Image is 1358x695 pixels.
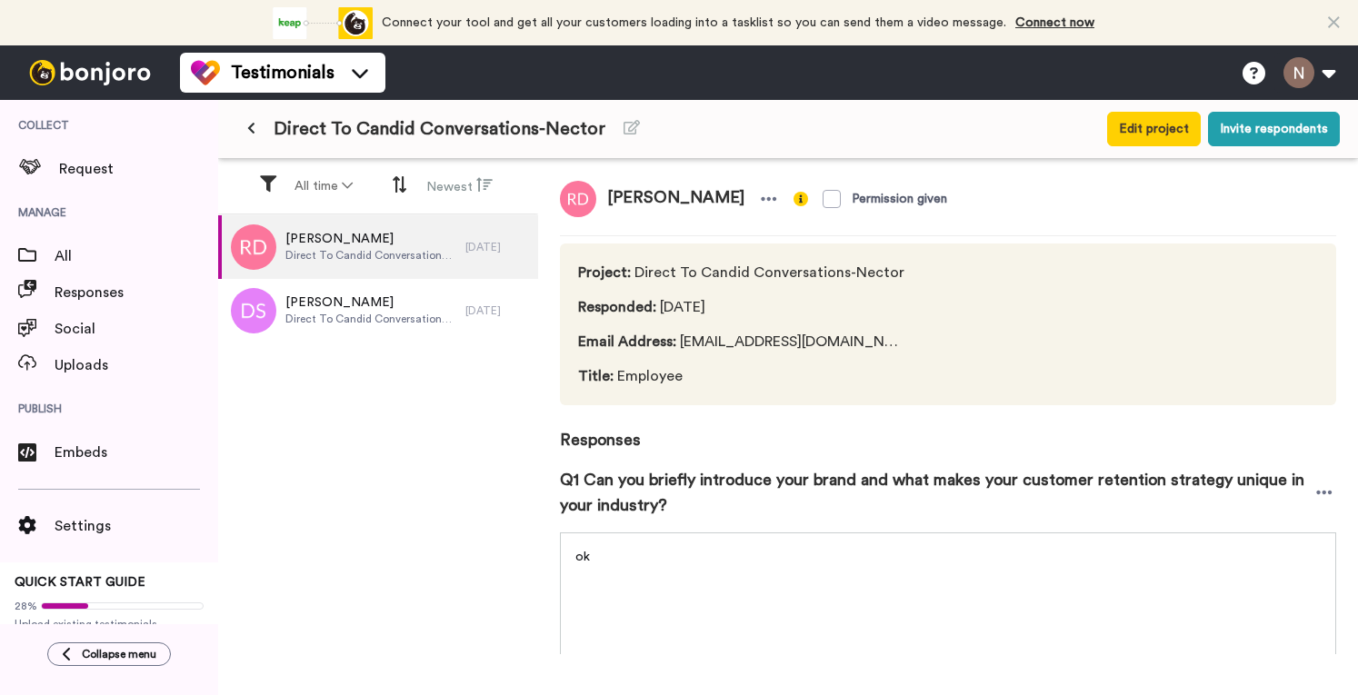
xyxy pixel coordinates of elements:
span: Direct To Candid Conversations-Nector [285,248,456,263]
span: QUICK START GUIDE [15,576,145,589]
a: [PERSON_NAME]Direct To Candid Conversations-Nector[DATE] [218,215,538,279]
img: ds.png [231,288,276,333]
button: Collapse menu [47,642,171,666]
span: [PERSON_NAME] [596,181,755,217]
img: tm-color.svg [191,58,220,87]
span: Upload existing testimonials [15,617,204,631]
span: All [55,245,218,267]
span: [PERSON_NAME] [285,293,456,312]
button: Invite respondents [1208,112,1340,146]
span: Uploads [55,354,218,376]
span: Responded : [578,300,656,314]
span: [DATE] [578,296,907,318]
span: [PERSON_NAME] [285,230,456,248]
span: Title : [578,369,614,383]
span: Request [59,158,218,180]
div: [DATE] [465,240,529,254]
button: All time [284,170,364,203]
span: Embeds [55,442,218,463]
span: Email Address : [578,334,676,349]
div: animation [273,7,373,39]
button: Newest [415,169,504,204]
img: info-yellow.svg [794,192,808,206]
a: Connect now [1015,16,1094,29]
img: rd.png [231,224,276,270]
span: Direct To Candid Conversations-Nector [285,312,456,326]
span: Responses [55,282,218,303]
span: Direct To Candid Conversations-Nector [274,116,605,142]
span: Employee [578,365,907,387]
span: Responses [560,405,1336,452]
span: ok [575,551,590,563]
span: 28% [15,599,37,613]
span: [EMAIL_ADDRESS][DOMAIN_NAME] [578,331,907,352]
img: bj-logo-header-white.svg [22,60,158,85]
span: Collapse menu [82,647,156,661]
a: [PERSON_NAME]Direct To Candid Conversations-Nector[DATE] [218,279,538,343]
span: Project : [578,265,631,280]
img: rd.png [560,181,596,217]
span: Direct To Candid Conversations-Nector [578,262,907,283]
div: Permission given [852,190,947,208]
span: Settings [55,515,218,537]
span: Testimonials [231,60,335,85]
button: Edit project [1107,112,1201,146]
span: Connect your tool and get all your customers loading into a tasklist so you can send them a video... [382,16,1006,29]
span: Q1 Can you briefly introduce your brand and what makes your customer retention strategy unique in... [560,467,1313,518]
span: Social [55,318,218,340]
div: [DATE] [465,303,529,318]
